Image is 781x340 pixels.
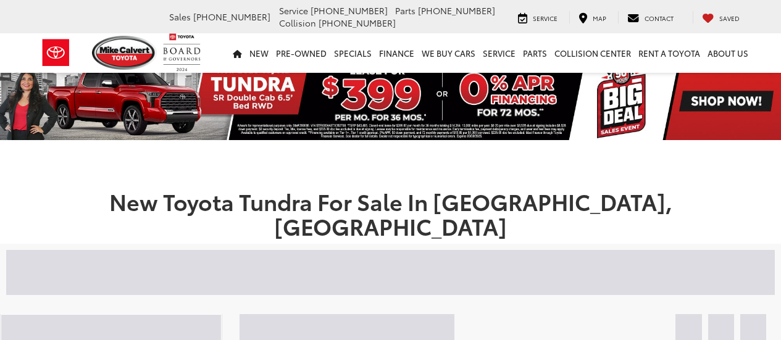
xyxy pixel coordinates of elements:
[719,14,740,23] span: Saved
[229,33,246,73] a: Home
[279,4,308,17] span: Service
[509,11,567,23] a: Service
[33,33,79,73] img: Toyota
[272,33,330,73] a: Pre-Owned
[645,14,674,23] span: Contact
[704,33,752,73] a: About Us
[311,4,388,17] span: [PHONE_NUMBER]
[593,14,606,23] span: Map
[418,4,495,17] span: [PHONE_NUMBER]
[193,10,270,23] span: [PHONE_NUMBER]
[246,33,272,73] a: New
[375,33,418,73] a: Finance
[418,33,479,73] a: WE BUY CARS
[533,14,558,23] span: Service
[169,10,191,23] span: Sales
[551,33,635,73] a: Collision Center
[519,33,551,73] a: Parts
[479,33,519,73] a: Service
[319,17,396,29] span: [PHONE_NUMBER]
[279,17,316,29] span: Collision
[330,33,375,73] a: Specials
[693,11,749,23] a: My Saved Vehicles
[569,11,616,23] a: Map
[395,4,416,17] span: Parts
[92,36,157,70] img: Mike Calvert Toyota
[618,11,683,23] a: Contact
[635,33,704,73] a: Rent a Toyota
